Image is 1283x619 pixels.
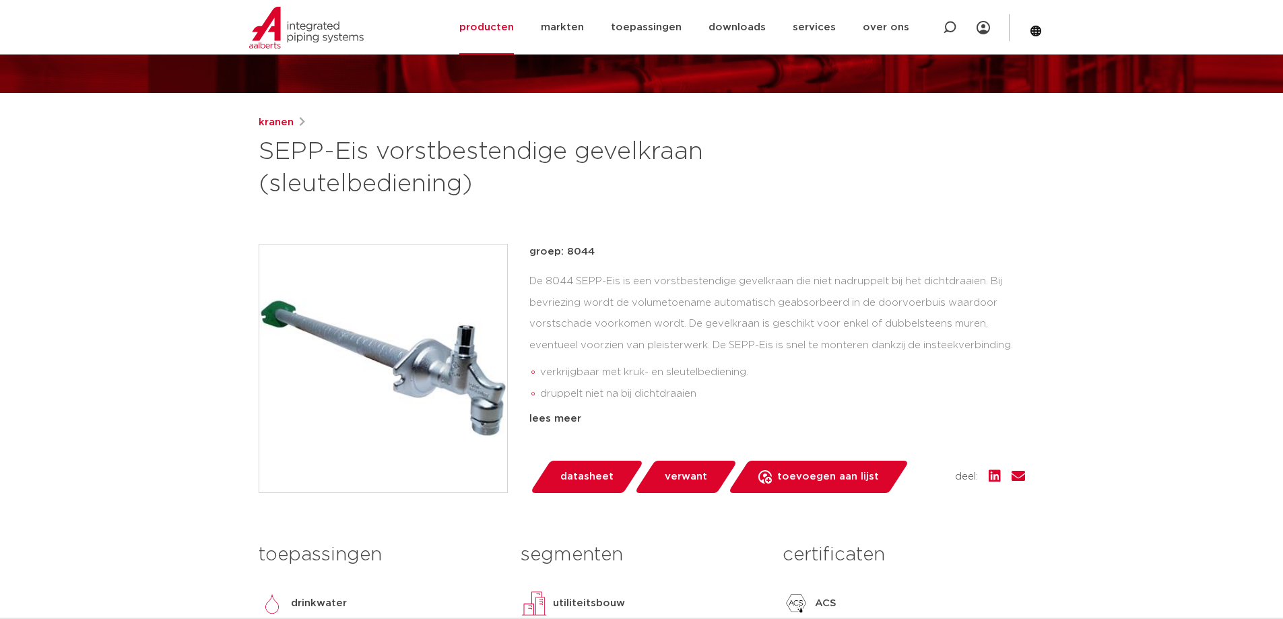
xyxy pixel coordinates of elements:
img: utiliteitsbouw [521,590,548,617]
img: Product Image for SEPP-Eis vorstbestendige gevelkraan (sleutelbediening) [259,245,507,492]
a: verwant [634,461,737,493]
img: ACS [783,590,810,617]
a: kranen [259,115,294,131]
h3: segmenten [521,542,762,568]
p: utiliteitsbouw [553,595,625,612]
h3: toepassingen [259,542,500,568]
span: deel: [955,469,978,485]
div: De 8044 SEPP-Eis is een vorstbestendige gevelkraan die niet nadruppelt bij het dichtdraaien. Bij ... [529,271,1025,405]
img: drinkwater [259,590,286,617]
p: groep: 8044 [529,244,1025,260]
span: verwant [665,466,707,488]
h3: certificaten [783,542,1024,568]
li: eenvoudige en snelle montage dankzij insteekverbinding [540,405,1025,426]
li: verkrijgbaar met kruk- en sleutelbediening. [540,362,1025,383]
p: drinkwater [291,595,347,612]
div: lees meer [529,411,1025,427]
a: datasheet [529,461,644,493]
h1: SEPP-Eis vorstbestendige gevelkraan (sleutelbediening) [259,136,764,201]
span: datasheet [560,466,614,488]
span: toevoegen aan lijst [777,466,879,488]
p: ACS [815,595,836,612]
li: druppelt niet na bij dichtdraaien [540,383,1025,405]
